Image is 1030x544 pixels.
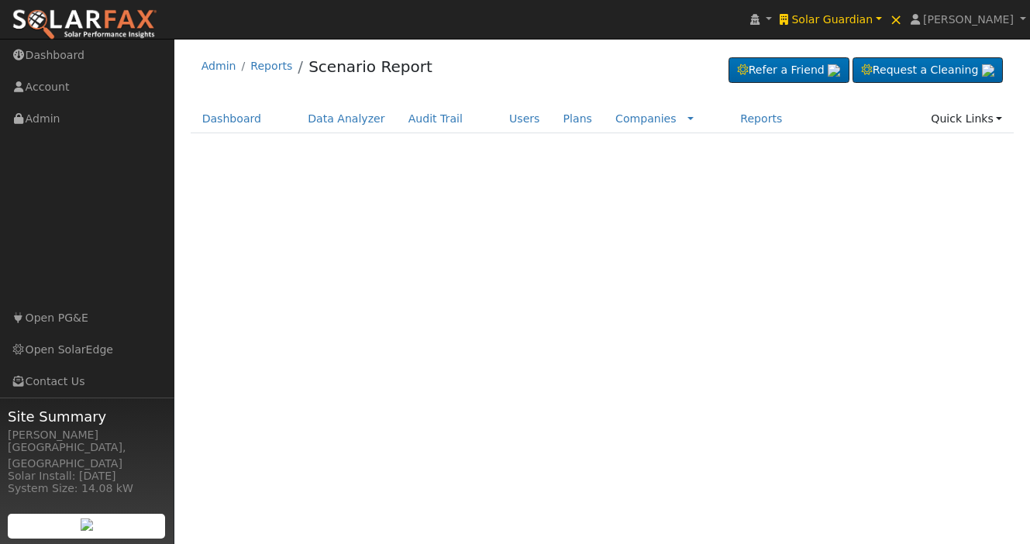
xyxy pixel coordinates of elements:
div: Solar Install: [DATE] [8,468,166,484]
a: Admin [202,60,236,72]
a: Reports [250,60,292,72]
a: Scenario Report [308,57,432,76]
div: [PERSON_NAME] [8,427,166,443]
img: retrieve [982,64,994,77]
a: Data Analyzer [296,105,397,133]
a: Reports [729,105,794,133]
a: Users [498,105,552,133]
a: Refer a Friend [729,57,849,84]
a: Dashboard [191,105,274,133]
span: [PERSON_NAME] [923,13,1014,26]
a: Companies [615,112,677,125]
span: Solar Guardian [791,13,873,26]
a: Request a Cleaning [853,57,1003,84]
img: retrieve [828,64,840,77]
img: retrieve [81,518,93,531]
img: SolarFax [12,9,157,41]
div: System Size: 14.08 kW [8,480,166,497]
a: Quick Links [919,105,1014,133]
div: [GEOGRAPHIC_DATA], [GEOGRAPHIC_DATA] [8,439,166,472]
span: × [890,10,903,29]
a: Plans [552,105,604,133]
a: Audit Trail [397,105,474,133]
span: Site Summary [8,406,166,427]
